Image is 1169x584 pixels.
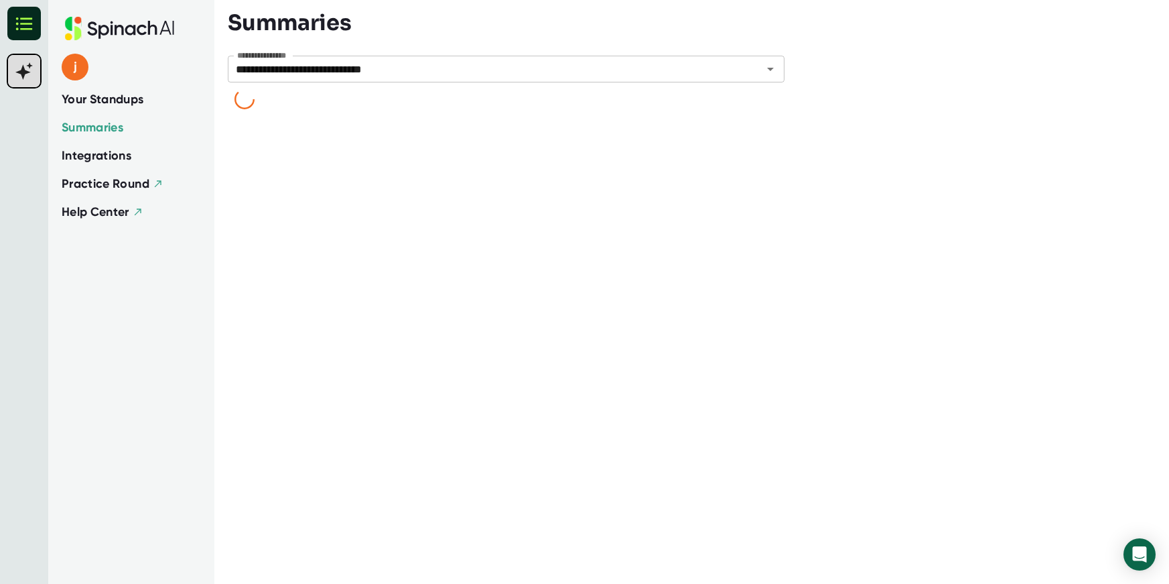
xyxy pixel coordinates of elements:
button: Open [761,60,780,78]
div: Open Intercom Messenger [1123,538,1156,571]
button: Help Center [62,203,143,221]
span: Practice Round [62,176,149,191]
button: Practice Round [62,175,163,193]
button: Integrations [62,147,131,165]
h3: Summaries [228,10,352,36]
span: j [62,54,88,80]
button: Your Standups [62,91,144,109]
span: Help Center [62,205,129,219]
button: Summaries [62,119,123,137]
